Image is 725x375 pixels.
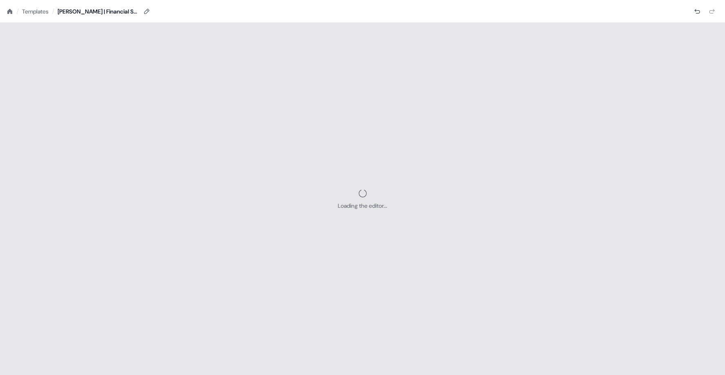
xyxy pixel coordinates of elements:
a: Templates [22,7,49,16]
div: [PERSON_NAME] | Financial Services | FR [58,7,139,16]
div: / [16,7,19,16]
div: / [52,7,54,16]
div: Loading the editor... [338,202,387,210]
